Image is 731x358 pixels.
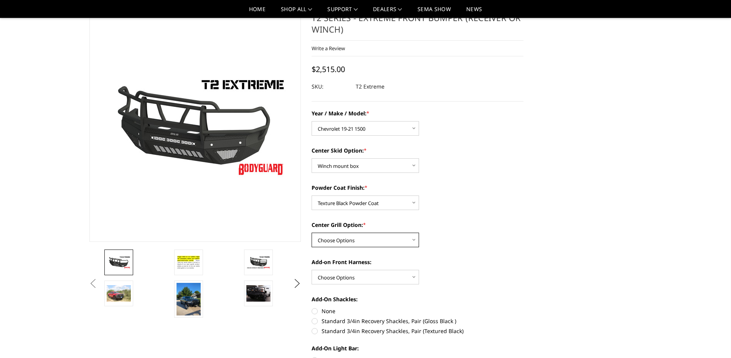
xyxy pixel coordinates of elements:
[312,307,523,315] label: None
[87,278,99,289] button: Previous
[291,278,303,289] button: Next
[312,344,523,352] label: Add-On Light Bar:
[327,7,358,18] a: Support
[246,285,271,302] img: T2 Series - Extreme Front Bumper (receiver or winch)
[312,45,345,52] a: Write a Review
[312,64,345,74] span: $2,515.00
[373,7,402,18] a: Dealers
[107,256,131,269] img: T2 Series - Extreme Front Bumper (receiver or winch)
[281,7,312,18] a: shop all
[417,7,451,18] a: SEMA Show
[312,327,523,335] label: Standard 3/4in Recovery Shackles, Pair (Textured Black)
[312,146,523,154] label: Center Skid Option:
[246,256,271,269] img: T2 Series - Extreme Front Bumper (receiver or winch)
[177,283,201,315] img: T2 Series - Extreme Front Bumper (receiver or winch)
[312,295,523,303] label: Add-On Shackles:
[312,109,523,117] label: Year / Make / Model:
[107,285,131,301] img: T2 Series - Extreme Front Bumper (receiver or winch)
[356,80,384,94] dd: T2 Extreme
[89,12,301,242] a: T2 Series - Extreme Front Bumper (receiver or winch)
[312,317,523,325] label: Standard 3/4in Recovery Shackles, Pair (Gloss Black )
[249,7,266,18] a: Home
[312,221,523,229] label: Center Grill Option:
[312,80,350,94] dt: SKU:
[312,12,523,41] h1: T2 Series - Extreme Front Bumper (receiver or winch)
[312,184,523,192] label: Powder Coat Finish:
[693,321,731,358] iframe: Chat Widget
[312,258,523,266] label: Add-on Front Harness:
[177,254,201,271] img: T2 Series - Extreme Front Bumper (receiver or winch)
[466,7,482,18] a: News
